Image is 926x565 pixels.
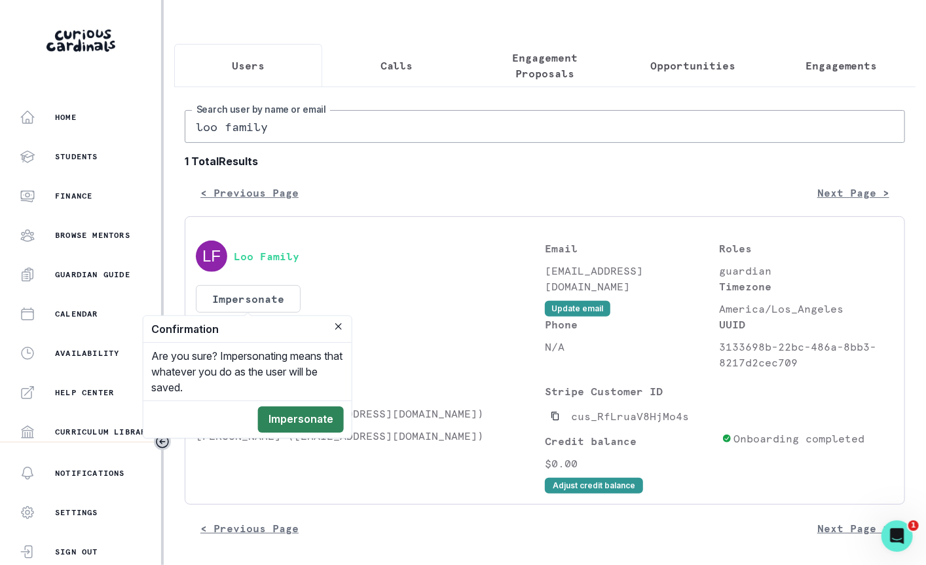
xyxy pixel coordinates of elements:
p: Sign Out [55,547,98,557]
p: Email [545,241,720,256]
p: America/Los_Angeles [720,301,895,317]
img: Curious Cardinals Logo [46,29,115,52]
p: Timezone [720,279,895,294]
p: Help Center [55,387,114,398]
p: Engagements [806,58,878,73]
p: 3133698b-22bc-486a-8bb3-8217d2cec709 [720,339,895,370]
p: Calendar [55,309,98,319]
p: [PERSON_NAME] ([EMAIL_ADDRESS][DOMAIN_NAME]) [196,406,545,421]
p: Stripe Customer ID [545,383,716,399]
button: < Previous Page [185,180,314,206]
p: Onboarding completed [734,431,865,446]
p: Home [55,112,77,123]
p: Phone [545,317,720,332]
p: Calls [380,58,413,73]
p: cus_RfLruaV8HjMo4s [571,408,689,424]
button: Update email [545,301,610,317]
button: < Previous Page [185,515,314,541]
p: UUID [720,317,895,332]
p: Browse Mentors [55,230,130,241]
p: Settings [55,507,98,518]
p: [EMAIL_ADDRESS][DOMAIN_NAME] [545,263,720,294]
p: Curriculum Library [55,427,152,437]
p: Finance [55,191,92,201]
button: Next Page > [802,515,905,541]
button: Loo Family [234,250,299,263]
span: 1 [908,520,919,531]
p: Guardian Guide [55,269,130,280]
p: Opportunities [650,58,735,73]
button: Copied to clipboard [545,406,566,427]
p: Students [196,383,545,399]
p: Students [55,151,98,162]
p: guardian [720,263,895,279]
p: Credit balance [545,433,716,449]
div: Are you sure? Impersonating means that whatever you do as the user will be saved. [143,343,352,400]
iframe: Intercom live chat [881,520,913,552]
p: Notifications [55,468,125,478]
p: Roles [720,241,895,256]
b: 1 Total Results [185,153,905,169]
button: Impersonate [196,285,301,313]
header: Confirmation [143,316,352,343]
p: Availability [55,348,119,359]
button: Impersonate [258,406,344,433]
p: Engagement Proposals [482,50,608,81]
p: N/A [545,339,720,355]
button: Toggle sidebar [154,433,171,450]
img: svg [196,241,227,272]
button: Close [331,319,346,334]
button: Adjust credit balance [545,478,643,494]
p: $0.00 [545,456,716,471]
p: [PERSON_NAME] ([EMAIL_ADDRESS][DOMAIN_NAME]) [196,428,545,444]
p: Users [232,58,265,73]
button: Next Page > [802,180,905,206]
